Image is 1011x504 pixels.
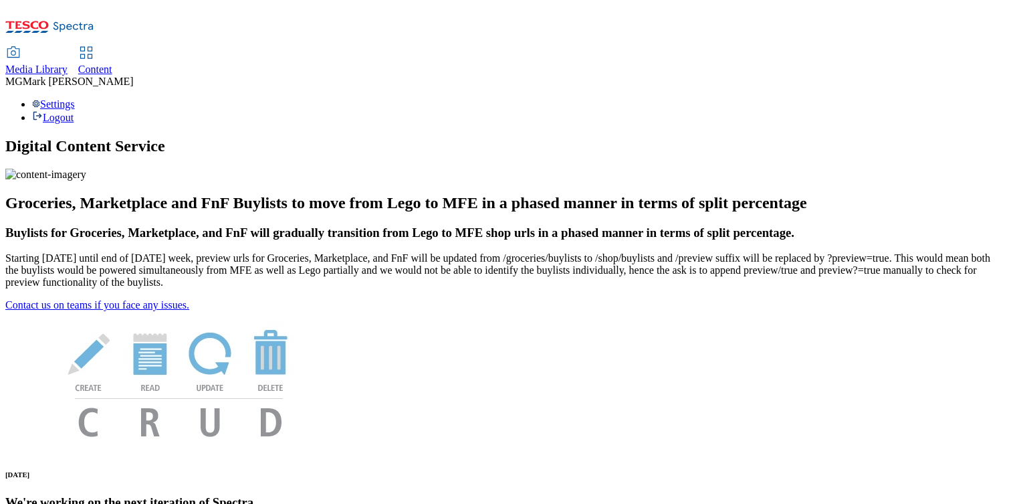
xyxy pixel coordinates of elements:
a: Settings [32,98,75,110]
h2: Groceries, Marketplace and FnF Buylists to move from Lego to MFE in a phased manner in terms of s... [5,194,1006,212]
h3: Buylists for Groceries, Marketplace, and FnF will gradually transition from Lego to MFE shop urls... [5,226,1006,240]
span: Content [78,64,112,75]
a: Contact us on teams if you face any issues. [5,299,189,311]
p: Starting [DATE] until end of [DATE] week, preview urls for Groceries, Marketplace, and FnF will b... [5,252,1006,288]
h6: [DATE] [5,471,1006,479]
a: Logout [32,112,74,123]
span: Media Library [5,64,68,75]
span: MG [5,76,23,87]
span: Mark [PERSON_NAME] [23,76,134,87]
h1: Digital Content Service [5,137,1006,155]
a: Media Library [5,48,68,76]
img: content-imagery [5,169,86,181]
img: News Image [5,311,353,451]
a: Content [78,48,112,76]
